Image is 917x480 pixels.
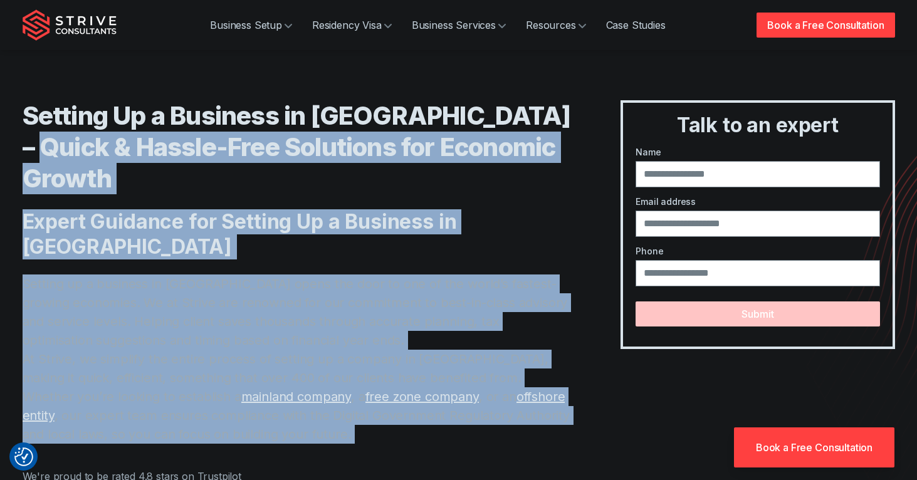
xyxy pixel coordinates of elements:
a: Book a Free Consultation [734,427,894,467]
a: Resources [516,13,596,38]
label: Phone [636,244,879,258]
a: Residency Visa [302,13,402,38]
button: Submit [636,301,879,326]
label: Email address [636,195,879,208]
label: Name [636,145,879,159]
a: Business Setup [200,13,302,38]
h1: Setting Up a Business in [GEOGRAPHIC_DATA] – Quick & Hassle-Free Solutions for Economic Growth [23,100,571,194]
a: Business Services [402,13,516,38]
h3: Talk to an expert [628,113,887,138]
button: Consent Preferences [14,447,33,466]
a: free zone company [365,389,479,404]
a: Book a Free Consultation [757,13,894,38]
a: mainland company [241,389,351,404]
p: Setting up a business in [GEOGRAPHIC_DATA] opens the door to one of the world’s fastest-growing e... [23,274,571,444]
h2: Expert Guidance for Setting Up a Business in [GEOGRAPHIC_DATA] [23,209,571,259]
a: Case Studies [596,13,676,38]
img: Strive Consultants [23,9,117,41]
img: Revisit consent button [14,447,33,466]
